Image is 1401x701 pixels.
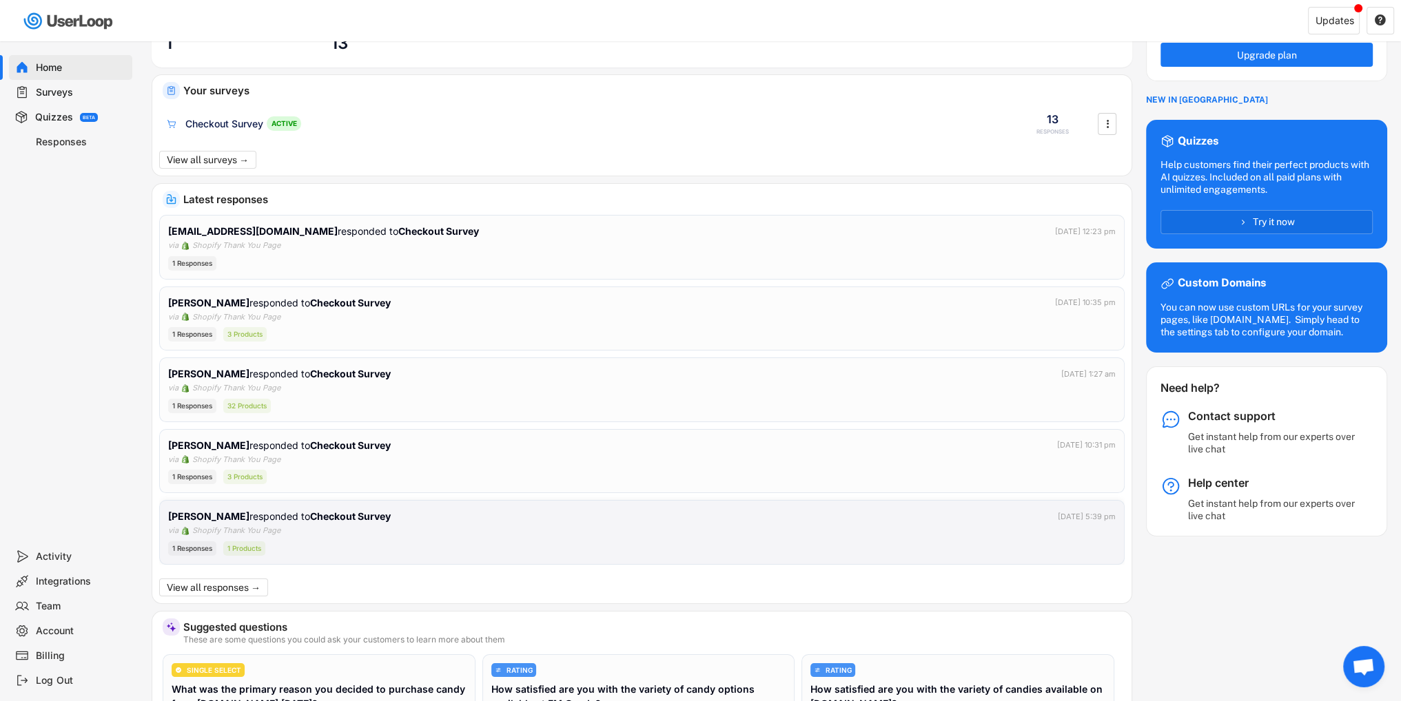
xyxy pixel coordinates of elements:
[183,622,1121,632] div: Suggested questions
[1058,511,1116,523] div: [DATE] 5:39 pm
[1188,476,1360,490] div: Help center
[1047,112,1059,127] div: 13
[1160,301,1373,339] div: You can now use custom URLs for your survey pages, like [DOMAIN_NAME]. Simply head to the setting...
[36,625,127,638] div: Account
[175,667,182,673] img: CircleTickMinorWhite.svg
[168,240,178,251] div: via
[183,636,1121,644] div: These are some questions you could ask your customers to learn more about them
[495,667,502,673] img: AdjustIcon.svg
[181,242,190,250] img: 1156660_ecommerce_logo_shopify_icon%20%281%29.png
[168,510,249,522] strong: [PERSON_NAME]
[168,297,249,308] strong: [PERSON_NAME]
[267,116,301,131] div: ACTIVE
[168,225,338,237] strong: [EMAIL_ADDRESS][DOMAIN_NAME]
[310,297,391,308] strong: Checkout Survey
[36,600,127,613] div: Team
[181,384,190,393] img: 1156660_ecommerce_logo_shopify_icon%20%281%29.png
[192,525,280,536] div: Shopify Thank You Page
[192,382,280,394] div: Shopify Thank You Page
[168,327,216,342] div: 1 Responses
[83,115,95,120] div: BETA
[331,32,348,54] h3: 13
[168,509,393,523] div: responded to
[168,454,178,465] div: via
[36,86,127,99] div: Surveys
[1055,297,1116,308] div: [DATE] 10:35 pm
[1374,14,1387,27] button: 
[168,224,479,238] div: responded to
[1178,276,1266,291] div: Custom Domains
[1160,210,1373,234] button: Try it now
[181,527,190,535] img: 1156660_ecommerce_logo_shopify_icon%20%281%29.png
[1146,95,1268,106] div: NEW IN [GEOGRAPHIC_DATA]
[1057,439,1116,451] div: [DATE] 10:31 pm
[192,311,280,323] div: Shopify Thank You Page
[398,225,479,237] strong: Checkout Survey
[1343,646,1384,687] div: Open de chat
[183,194,1121,205] div: Latest responses
[21,7,118,35] img: userloop-logo-01.svg
[36,550,127,563] div: Activity
[1316,16,1354,25] div: Updates
[1160,381,1256,395] div: Need help?
[168,256,216,271] div: 1 Responses
[185,117,263,131] div: Checkout Survey
[310,368,391,379] strong: Checkout Survey
[36,61,127,74] div: Home
[183,85,1121,96] div: Your surveys
[36,674,127,687] div: Log Out
[36,649,127,662] div: Billing
[166,194,176,205] img: IncomingMajor.svg
[181,455,190,463] img: 1156660_ecommerce_logo_shopify_icon%20%281%29.png
[826,667,852,673] div: RATING
[1188,430,1360,455] div: Get instant help from our experts over live chat
[165,32,172,54] h3: 1
[1188,497,1360,522] div: Get instant help from our experts over live chat
[1101,114,1114,134] button: 
[223,541,265,556] div: 1 Products
[1160,158,1373,196] div: Help customers find their perfect products with AI quizzes. Included on all paid plans with unlim...
[181,313,190,321] img: 1156660_ecommerce_logo_shopify_icon%20%281%29.png
[168,295,393,310] div: responded to
[168,525,178,536] div: via
[223,470,267,484] div: 3 Products
[159,578,268,596] button: View all responses →
[1178,134,1218,149] div: Quizzes
[168,541,216,556] div: 1 Responses
[310,439,391,451] strong: Checkout Survey
[507,667,533,673] div: RATING
[168,311,178,323] div: via
[1061,368,1116,380] div: [DATE] 1:27 am
[168,382,178,394] div: via
[192,454,280,465] div: Shopify Thank You Page
[1036,128,1069,136] div: RESPONSES
[1188,409,1360,423] div: Contact support
[35,111,73,124] div: Quizzes
[223,399,271,413] div: 32 Products
[1055,226,1116,238] div: [DATE] 12:23 pm
[1106,116,1109,131] text: 
[36,136,127,149] div: Responses
[192,240,280,251] div: Shopify Thank You Page
[159,151,256,169] button: View all surveys →
[1160,43,1373,67] button: Upgrade plan
[166,622,176,632] img: MagicMajor%20%28Purple%29.svg
[814,667,821,673] img: AdjustIcon.svg
[168,470,216,484] div: 1 Responses
[168,368,249,379] strong: [PERSON_NAME]
[223,327,267,342] div: 3 Products
[168,439,249,451] strong: [PERSON_NAME]
[168,438,393,452] div: responded to
[168,399,216,413] div: 1 Responses
[1253,217,1295,227] span: Try it now
[310,510,391,522] strong: Checkout Survey
[168,366,393,381] div: responded to
[1375,14,1386,26] text: 
[36,575,127,588] div: Integrations
[187,667,241,673] div: SINGLE SELECT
